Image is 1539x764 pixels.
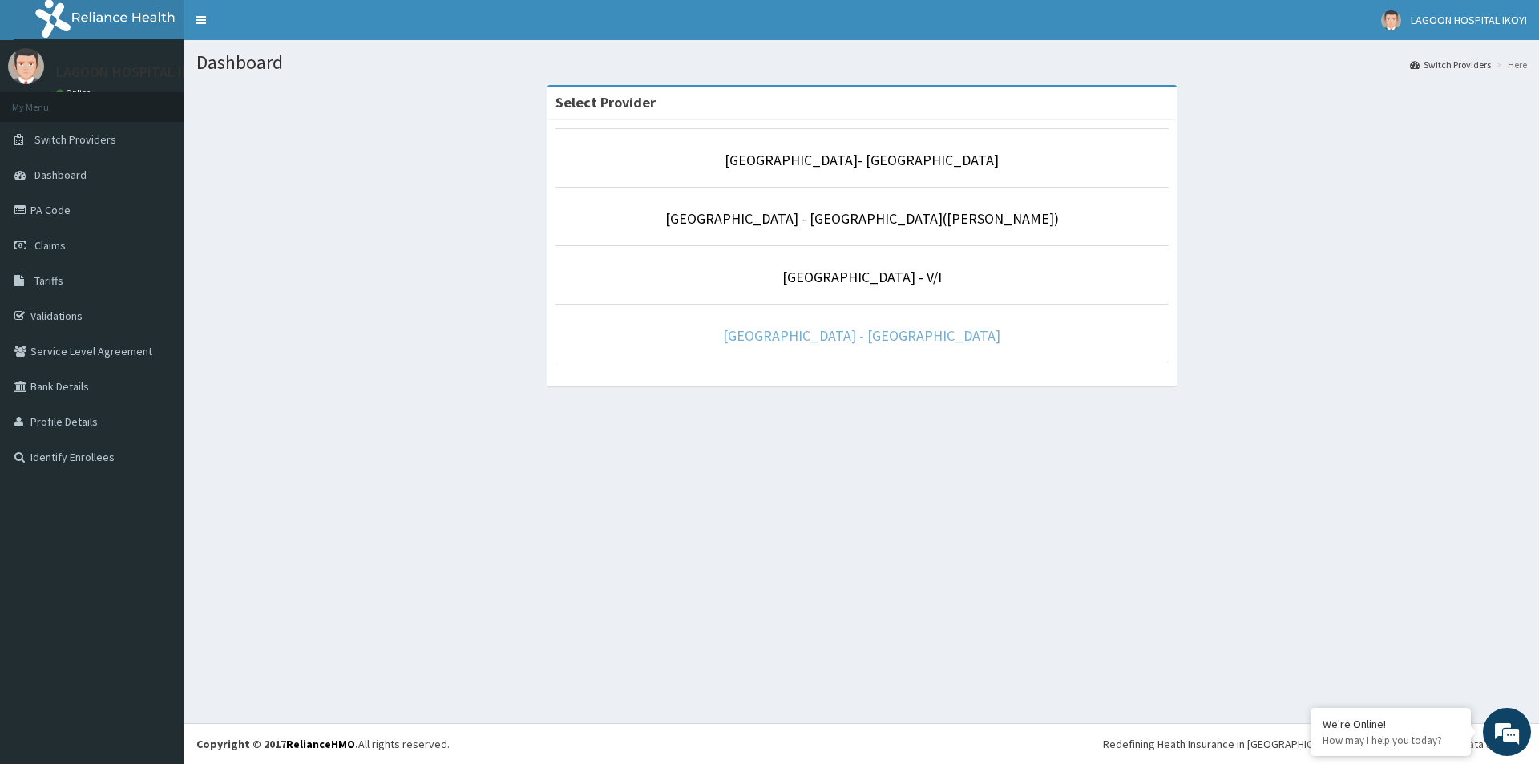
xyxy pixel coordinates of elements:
[555,93,656,111] strong: Select Provider
[665,209,1059,228] a: [GEOGRAPHIC_DATA] - [GEOGRAPHIC_DATA]([PERSON_NAME])
[1410,58,1491,71] a: Switch Providers
[725,151,999,169] a: [GEOGRAPHIC_DATA]- [GEOGRAPHIC_DATA]
[34,238,66,253] span: Claims
[1323,734,1459,747] p: How may I help you today?
[782,268,942,286] a: [GEOGRAPHIC_DATA] - V/I
[196,737,358,751] strong: Copyright © 2017 .
[1381,10,1401,30] img: User Image
[1411,13,1527,27] span: LAGOON HOSPITAL IKOYI
[1323,717,1459,731] div: We're Online!
[1493,58,1527,71] li: Here
[34,132,116,147] span: Switch Providers
[286,737,355,751] a: RelianceHMO
[184,723,1539,764] footer: All rights reserved.
[34,273,63,288] span: Tariffs
[1103,736,1527,752] div: Redefining Heath Insurance in [GEOGRAPHIC_DATA] using Telemedicine and Data Science!
[56,87,95,99] a: Online
[56,65,211,79] p: LAGOON HOSPITAL IKOYI
[196,52,1527,73] h1: Dashboard
[34,168,87,182] span: Dashboard
[8,48,44,84] img: User Image
[723,326,1000,345] a: [GEOGRAPHIC_DATA] - [GEOGRAPHIC_DATA]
